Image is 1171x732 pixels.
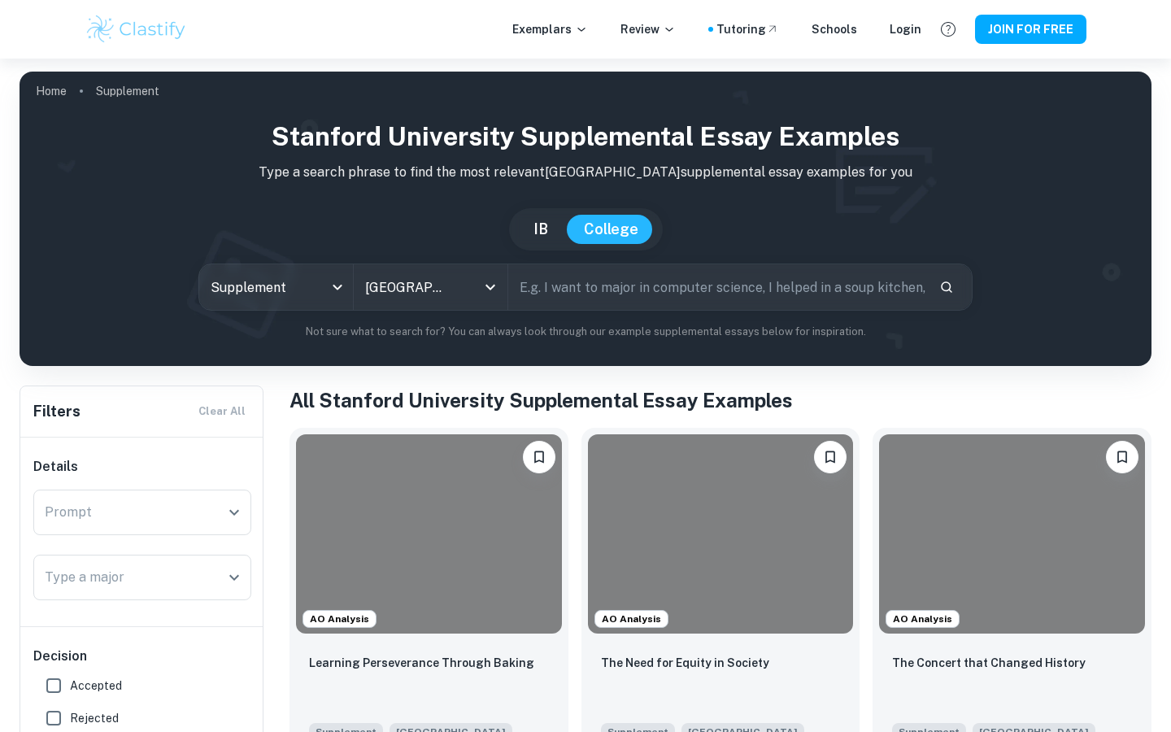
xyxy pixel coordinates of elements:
p: Not sure what to search for? You can always look through our example supplemental essays below fo... [33,324,1138,340]
button: Open [479,276,502,298]
a: Schools [812,20,857,38]
span: AO Analysis [303,612,376,626]
button: Please log in to bookmark exemplars [1106,441,1138,473]
p: Review [620,20,676,38]
p: Supplement [96,82,159,100]
button: Please log in to bookmark exemplars [814,441,847,473]
img: Clastify logo [85,13,188,46]
a: Tutoring [716,20,779,38]
span: Rejected [70,709,119,727]
button: Help and Feedback [934,15,962,43]
h1: Stanford University Supplemental Essay Examples [33,117,1138,156]
button: College [568,215,655,244]
p: The Concert that Changed History [892,654,1086,672]
h6: Details [33,457,251,477]
div: Supplement [199,264,353,310]
a: Login [890,20,921,38]
h1: All Stanford University Supplemental Essay Examples [289,386,1151,415]
p: The Need for Equity in Society [601,654,769,672]
p: Type a search phrase to find the most relevant [GEOGRAPHIC_DATA] supplemental essay examples for you [33,163,1138,182]
span: AO Analysis [886,612,959,626]
p: Exemplars [512,20,588,38]
button: Please log in to bookmark exemplars [523,441,555,473]
a: Home [36,80,67,102]
p: Learning Perseverance Through Baking [309,654,534,672]
span: Accepted [70,677,122,695]
h6: Decision [33,647,251,666]
img: profile cover [20,72,1151,366]
input: E.g. I want to major in computer science, I helped in a soup kitchen, I want to join the debate t... [508,264,926,310]
button: JOIN FOR FREE [975,15,1086,44]
button: Open [223,566,246,589]
button: IB [517,215,564,244]
button: Search [933,273,960,301]
button: Open [223,501,246,524]
h6: Filters [33,400,81,423]
span: AO Analysis [595,612,668,626]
